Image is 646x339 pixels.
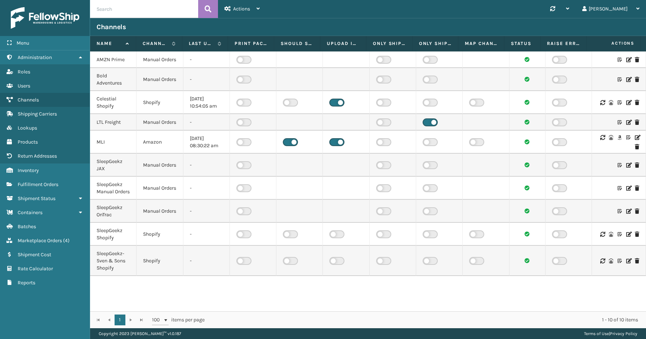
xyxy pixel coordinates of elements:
[584,328,637,339] div: |
[626,258,631,263] i: Edit
[97,40,122,47] label: Name
[18,83,30,89] span: Users
[183,154,230,177] td: -
[63,238,70,244] span: ( 4 )
[525,231,530,236] i: Channel sync succeeded.
[18,266,53,272] span: Rate Calculator
[97,250,130,272] div: SleepGeekz- Sven & Sons Shopify
[618,232,622,237] i: Customize Label
[18,223,36,230] span: Batches
[235,40,267,47] label: Print packing slip
[97,181,130,195] div: SleepGeekz Manual Orders
[143,40,168,47] label: Channel Type
[618,77,622,82] i: Customize Label
[18,54,52,60] span: Administration
[115,315,125,325] a: 1
[525,119,530,125] i: Channel sync succeeded.
[635,57,639,62] i: Delete
[18,209,43,216] span: Containers
[373,40,406,47] label: Only Ship using Required Carrier Service
[635,186,639,191] i: Delete
[635,258,639,263] i: Delete
[137,177,183,200] td: Manual Orders
[17,40,29,46] span: Menu
[215,316,638,324] div: 1 - 10 of 10 items
[419,40,452,47] label: Only Ship from Required Warehouse
[618,163,622,168] i: Customize Label
[465,40,498,47] label: Map Channel Service
[600,135,605,140] i: Sync
[618,186,622,191] i: Customize Label
[635,232,639,237] i: Delete
[635,77,639,82] i: Delete
[525,100,530,105] i: Channel sync succeeded.
[97,72,130,87] div: Bold Adventures
[618,258,622,263] i: Customize Label
[626,100,631,105] i: Edit
[152,315,205,325] span: items per page
[183,51,230,68] td: -
[635,163,639,168] i: Delete
[97,139,130,146] div: MLI
[525,139,530,144] i: Channel sync succeeded.
[137,223,183,246] td: Shopify
[600,100,605,105] i: Sync
[626,232,631,237] i: Edit
[626,186,631,191] i: Edit
[626,57,631,62] i: Edit
[137,154,183,177] td: Manual Orders
[525,185,530,190] i: Channel sync succeeded.
[18,153,57,159] span: Return Addresses
[97,158,130,172] div: SleepGeekz JAX
[525,258,530,263] i: Channel sync succeeded.
[99,328,181,339] p: Copyright 2023 [PERSON_NAME]™ v 1.0.187
[600,232,605,237] i: Sync
[183,177,230,200] td: -
[618,57,622,62] i: Customize Label
[18,252,51,258] span: Shipment Cost
[18,125,37,131] span: Lookups
[618,120,622,125] i: Customize Label
[626,77,631,82] i: Edit
[18,195,55,202] span: Shipment Status
[18,167,39,173] span: Inventory
[281,40,313,47] label: Should Sync
[97,95,130,110] div: Celestial Shopify
[525,57,530,62] i: Channel sync succeeded.
[137,114,183,131] td: Manual Orders
[525,77,530,82] i: Channel sync succeeded.
[626,163,631,168] i: Edit
[626,120,631,125] i: Edit
[97,204,130,218] div: SleepGeekz OnTrac
[600,258,605,263] i: Sync
[525,208,530,213] i: Channel sync succeeded.
[589,37,639,49] span: Actions
[18,139,38,145] span: Products
[233,6,250,12] span: Actions
[18,181,58,187] span: Fulfillment Orders
[152,316,163,324] span: 100
[183,200,230,223] td: -
[618,135,622,140] i: Amazon Templates
[183,114,230,131] td: -
[609,135,613,140] i: Warehouse Codes
[609,100,613,105] i: Warehouse Codes
[626,209,631,214] i: Edit
[18,97,39,103] span: Channels
[137,200,183,223] td: Manual Orders
[609,258,613,263] i: Warehouse Codes
[635,100,639,105] i: Delete
[137,246,183,276] td: Shopify
[97,56,130,63] div: AMZN Prime
[547,40,580,47] label: Raise Error On Related FO
[11,7,79,29] img: logo
[97,119,130,126] div: LTL Freight
[635,120,639,125] i: Delete
[609,232,613,237] i: Warehouse Codes
[183,91,230,114] td: [DATE] 10:54:05 am
[511,40,534,47] label: Status
[635,135,639,140] i: Edit
[18,111,57,117] span: Shipping Carriers
[189,40,214,47] label: Last update time
[584,331,609,336] a: Terms of Use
